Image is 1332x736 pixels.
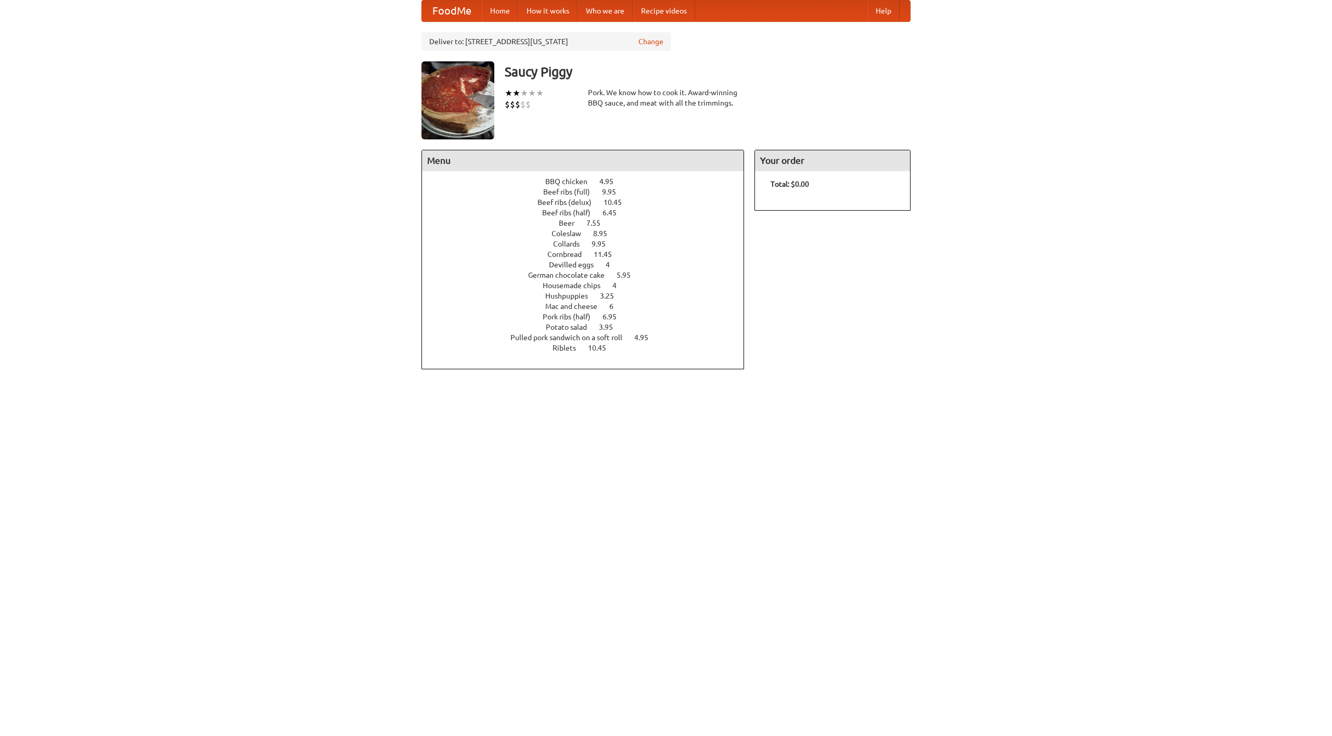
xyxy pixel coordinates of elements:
span: Beef ribs (half) [542,209,601,217]
span: 4 [612,281,627,290]
span: 4.95 [599,177,624,186]
span: Devilled eggs [549,261,604,269]
li: ★ [536,87,544,99]
a: Mac and cheese 6 [545,302,633,311]
a: BBQ chicken 4.95 [545,177,633,186]
a: Beef ribs (full) 9.95 [543,188,635,196]
li: ★ [528,87,536,99]
h3: Saucy Piggy [505,61,911,82]
a: Hushpuppies 3.25 [545,292,633,300]
h4: Menu [422,150,744,171]
span: 6 [609,302,624,311]
li: ★ [520,87,528,99]
a: Beer 7.55 [559,219,620,227]
a: Recipe videos [633,1,695,21]
span: 4 [606,261,620,269]
a: Coleslaw 8.95 [552,229,626,238]
span: 6.45 [603,209,627,217]
b: Total: $0.00 [771,180,809,188]
li: $ [510,99,515,110]
a: Housemade chips 4 [543,281,636,290]
span: Pork ribs (half) [543,313,601,321]
li: $ [526,99,531,110]
a: Collards 9.95 [553,240,625,248]
a: Who we are [578,1,633,21]
span: 3.25 [600,292,624,300]
span: 4.95 [634,333,659,342]
span: 8.95 [593,229,618,238]
a: Riblets 10.45 [553,344,625,352]
span: Coleslaw [552,229,592,238]
span: Riblets [553,344,586,352]
a: Change [638,36,663,47]
span: 10.45 [604,198,632,206]
span: Beer [559,219,585,227]
a: Home [482,1,518,21]
span: Hushpuppies [545,292,598,300]
li: $ [505,99,510,110]
div: Pork. We know how to cook it. Award-winning BBQ sauce, and meat with all the trimmings. [588,87,744,108]
span: 5.95 [617,271,641,279]
span: 11.45 [594,250,622,259]
span: German chocolate cake [528,271,615,279]
span: Beef ribs (full) [543,188,600,196]
span: Pulled pork sandwich on a soft roll [510,333,633,342]
a: Help [867,1,900,21]
a: Pulled pork sandwich on a soft roll 4.95 [510,333,668,342]
a: German chocolate cake 5.95 [528,271,650,279]
a: Pork ribs (half) 6.95 [543,313,636,321]
img: angular.jpg [421,61,494,139]
span: 10.45 [588,344,617,352]
div: Deliver to: [STREET_ADDRESS][US_STATE] [421,32,671,51]
a: Beef ribs (half) 6.45 [542,209,636,217]
span: 9.95 [602,188,626,196]
span: BBQ chicken [545,177,598,186]
li: $ [520,99,526,110]
a: FoodMe [422,1,482,21]
span: Collards [553,240,590,248]
li: ★ [505,87,513,99]
span: 9.95 [592,240,616,248]
li: ★ [513,87,520,99]
a: How it works [518,1,578,21]
li: $ [515,99,520,110]
span: Potato salad [546,323,597,331]
span: Beef ribs (delux) [537,198,602,206]
span: 3.95 [599,323,623,331]
span: Cornbread [547,250,592,259]
a: Potato salad 3.95 [546,323,632,331]
span: Mac and cheese [545,302,608,311]
h4: Your order [755,150,910,171]
a: Beef ribs (delux) 10.45 [537,198,641,206]
span: Housemade chips [543,281,611,290]
a: Cornbread 11.45 [547,250,631,259]
span: 6.95 [603,313,627,321]
span: 7.55 [586,219,611,227]
a: Devilled eggs 4 [549,261,629,269]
